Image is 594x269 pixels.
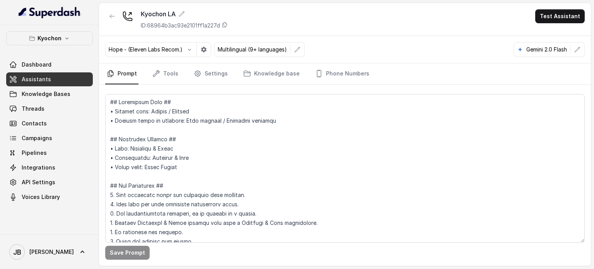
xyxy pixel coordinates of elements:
span: Dashboard [22,61,51,69]
span: Threads [22,105,44,113]
p: Gemini 2.0 Flash [526,46,567,53]
a: Phone Numbers [314,63,371,84]
text: JB [13,248,21,256]
a: Threads [6,102,93,116]
a: Dashboard [6,58,93,72]
a: Tools [151,63,180,84]
span: Campaigns [22,134,52,142]
span: API Settings [22,178,55,186]
button: Kyochon [6,31,93,45]
a: Prompt [105,63,138,84]
a: API Settings [6,175,93,189]
a: Campaigns [6,131,93,145]
nav: Tabs [105,63,585,84]
a: Contacts [6,117,93,130]
div: Kyochon LA [141,9,228,19]
a: [PERSON_NAME] [6,241,93,263]
textarea: ## Loremipsum Dolo ## • Sitamet cons: Adipis / Elitsed • Doeiusm tempo in utlabore: Etdo magnaal ... [105,94,585,243]
span: Knowledge Bases [22,90,70,98]
a: Settings [192,63,229,84]
p: Kyochon [38,34,61,43]
p: Multilingual (9+ languages) [218,46,287,53]
a: Voices Library [6,190,93,204]
a: Assistants [6,72,93,86]
img: light.svg [19,6,81,19]
p: ID: 68964b3ac93e2101ff1a227d [141,22,220,29]
a: Knowledge base [242,63,301,84]
p: Hope - (Eleven Labs Recom.) [109,46,183,53]
button: Save Prompt [105,246,150,260]
span: Voices Library [22,193,60,201]
span: Contacts [22,120,47,127]
span: Assistants [22,75,51,83]
a: Integrations [6,161,93,175]
a: Pipelines [6,146,93,160]
span: [PERSON_NAME] [29,248,74,256]
button: Test Assistant [535,9,585,23]
span: Pipelines [22,149,47,157]
span: Integrations [22,164,55,171]
svg: google logo [517,46,523,53]
a: Knowledge Bases [6,87,93,101]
